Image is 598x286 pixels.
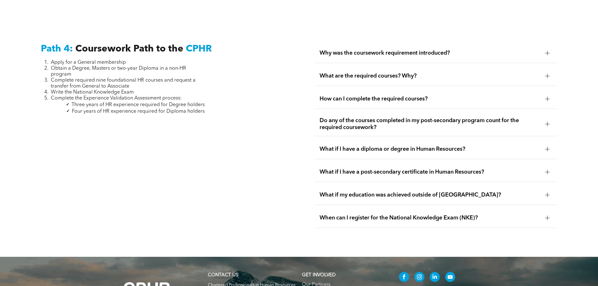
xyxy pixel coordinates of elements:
span: What if my education was achieved outside of [GEOGRAPHIC_DATA]? [320,192,540,198]
span: What if I have a post-secondary certificate in Human Resources? [320,169,540,175]
span: What are the required courses? Why? [320,73,540,79]
a: linkedin [430,272,440,283]
span: Do any of the courses completed in my post-secondary program count for the required coursework? [320,117,540,131]
span: Complete the Experience Validation Assessment process: [51,96,182,101]
span: What if I have a diploma or degree in Human Resources? [320,146,540,153]
span: How can I complete the required courses? [320,95,540,102]
a: facebook [399,272,409,283]
span: Write the National Knowledge Exam [51,90,134,95]
span: Path 4: [41,44,73,54]
span: When can I register for the National Knowledge Exam (NKE)? [320,214,540,221]
span: Complete required nine foundational HR courses and request a transfer from General to Associate [51,78,196,89]
span: Obtain a Degree, Masters or two-year Diploma in a non-HR program [51,66,186,77]
span: Apply for a General membership [51,60,126,65]
span: CPHR [186,44,212,54]
a: CONTACT US [208,273,238,278]
span: Four years of HR experience required for Diploma holders [72,109,205,114]
a: instagram [414,272,424,283]
a: youtube [445,272,455,283]
span: GET INVOLVED [302,273,336,278]
span: Three years of HR experience required for Degree holders [72,102,205,107]
span: Why was the coursework requirement introduced? [320,50,540,57]
span: Coursework Path to the [75,44,183,54]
